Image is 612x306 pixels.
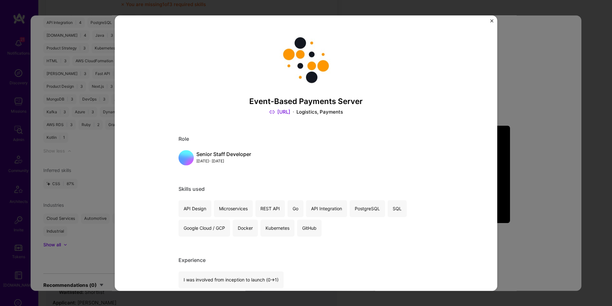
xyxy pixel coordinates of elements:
[269,109,275,116] img: Link
[178,272,284,288] div: I was involved from inception to launch (0 -> 1)
[178,186,433,193] div: Skills used
[178,200,211,217] div: API Design
[233,220,258,237] div: Docker
[178,97,433,106] h3: Event-Based Payments Server
[293,109,294,116] img: Dot
[196,151,251,158] div: Senior Staff Developer
[490,19,493,26] button: Close
[350,200,385,217] div: PostgreSQL
[306,200,347,217] div: API Integration
[260,220,295,237] div: Kubernetes
[274,28,338,92] img: Company logo
[255,200,285,217] div: REST API
[178,150,194,166] img: placeholder.5677c315.png
[178,136,433,143] div: Role
[178,220,230,237] div: Google Cloud / GCP
[296,109,343,116] div: Logistics, Payments
[269,109,290,116] a: [URL]
[288,200,303,217] div: Go
[297,220,322,237] div: GitHub
[178,257,433,264] div: Experience
[388,200,407,217] div: SQL
[196,158,251,165] div: [DATE] - [DATE]
[214,200,253,217] div: Microservices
